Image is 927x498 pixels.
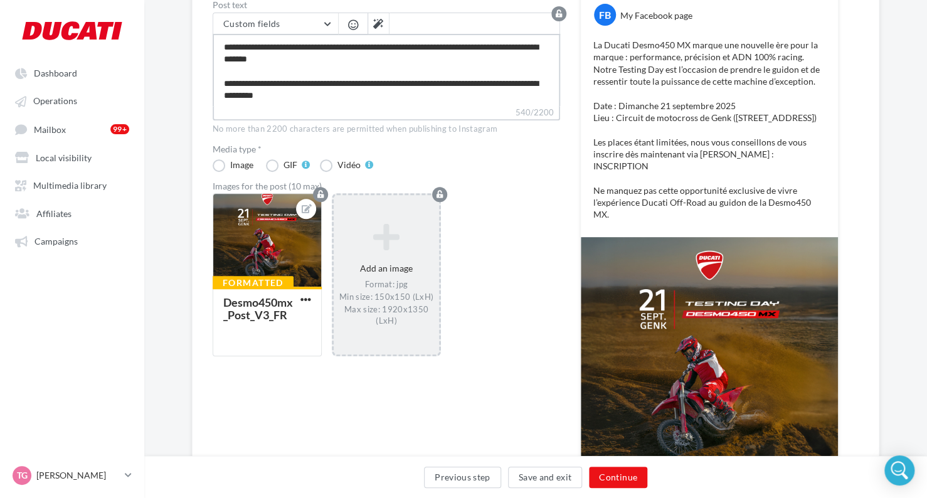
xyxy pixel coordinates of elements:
[36,208,72,218] span: Affiliates
[223,18,280,29] span: Custom fields
[36,469,120,482] p: [PERSON_NAME]
[8,89,137,112] a: Operations
[33,96,77,107] span: Operations
[213,124,560,135] div: No more than 2200 characters are permitted when publishing to Instagram
[213,182,560,191] div: Images for the post (10 max)
[34,236,78,246] span: Campaigns
[17,469,28,482] span: TG
[34,124,66,134] span: Mailbox
[8,201,137,224] a: Affiliates
[230,161,253,169] div: Image
[620,9,692,21] div: My Facebook page
[8,61,137,84] a: Dashboard
[8,117,137,140] a: Mailbox 99+
[34,68,77,78] span: Dashboard
[213,106,560,120] label: 540/2200
[8,173,137,196] a: Multimedia library
[213,1,560,9] label: Post text
[589,467,647,488] button: Continue
[884,455,914,485] div: Open Intercom Messenger
[33,180,107,191] span: Multimedia library
[593,39,825,221] p: La Ducati Desmo450 MX marque une nouvelle ère pour la marque : performance, précision et ADN 100%...
[213,145,560,154] label: Media type *
[508,467,583,488] button: Save and exit
[8,229,137,252] a: Campaigns
[110,124,129,134] div: 99+
[223,295,293,322] div: Desmo450mx_Post_V3_FR
[213,13,338,34] button: Custom fields
[424,467,501,488] button: Previous step
[213,276,294,290] div: Formatted
[594,4,616,26] div: FB
[337,161,361,169] div: Vidéo
[8,146,137,168] a: Local visibility
[283,161,297,169] div: GIF
[10,464,134,487] a: TG [PERSON_NAME]
[36,152,92,162] span: Local visibility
